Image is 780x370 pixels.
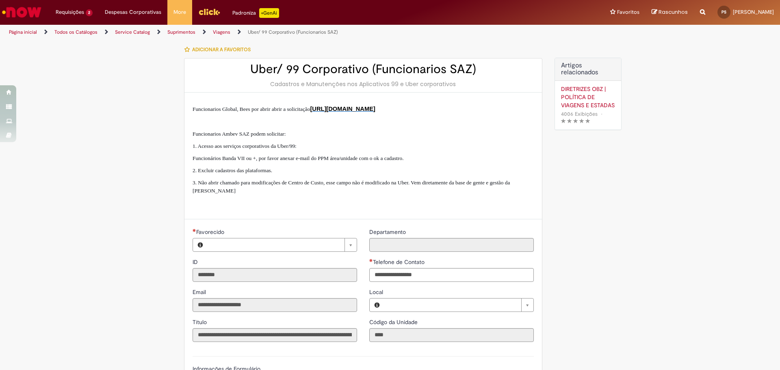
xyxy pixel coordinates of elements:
p: +GenAi [259,8,279,18]
span: 1. Acesso aos serviços corporativos da Uber/99: [193,143,297,149]
a: Página inicial [9,29,37,35]
div: Padroniza [232,8,279,18]
input: Email [193,298,357,312]
div: Cadastros e Manutenções nos Aplicativos 99 e Uber corporativos [193,80,534,88]
input: ID [193,268,357,282]
a: Todos os Catálogos [54,29,97,35]
span: 3. Não abrir chamado para modificações de Centro de Custo, esse campo não é modificado na Uber. V... [193,180,510,194]
span: 2 [86,9,93,16]
ul: Trilhas de página [6,25,514,40]
input: Telefone de Contato [369,268,534,282]
span: Obrigatório Preenchido [369,259,373,262]
label: Somente leitura - ID [193,258,199,266]
img: ServiceNow [1,4,43,20]
input: Título [193,328,357,342]
button: Local, Visualizar este registro [370,299,384,312]
a: Limpar campo Local [384,299,533,312]
a: [URL][DOMAIN_NAME] [310,106,375,112]
span: Funcionários Banda VII ou +, por favor anexar e-mail do PPM área/unidade com o ok a cadastro. [193,155,404,161]
span: 2. Excluir cadastros das plataformas. [193,167,272,173]
span: More [173,8,186,16]
a: Uber/ 99 Corporativo (Funcionarios SAZ) [248,29,338,35]
h2: Uber/ 99 Corporativo (Funcionarios SAZ) [193,63,534,76]
span: • [599,108,604,119]
span: Rascunhos [659,8,688,16]
span: Despesas Corporativas [105,8,161,16]
a: DIRETRIZES OBZ | POLÍTICA DE VIAGENS E ESTADAS [561,85,615,109]
span: Funcionarios Ambev SAZ podem solicitar: [193,131,286,137]
span: Funcionarios Global, Bees por abrir abrir a solicitação [193,106,377,112]
span: Adicionar a Favoritos [192,46,251,53]
span: Necessários - Favorecido [196,228,226,236]
img: click_logo_yellow_360x200.png [198,6,220,18]
span: Telefone de Contato [373,258,426,266]
input: Código da Unidade [369,328,534,342]
h3: Artigos relacionados [561,62,615,76]
button: Favorecido, Visualizar este registro [193,238,208,251]
label: Somente leitura - Código da Unidade [369,318,419,326]
a: Suprimentos [167,29,195,35]
a: Viagens [213,29,230,35]
input: Departamento [369,238,534,252]
a: Rascunhos [652,9,688,16]
span: 4006 Exibições [561,110,598,117]
label: Somente leitura - Departamento [369,228,407,236]
span: Local [369,288,385,296]
button: Adicionar a Favoritos [184,41,255,58]
span: Favoritos [617,8,639,16]
label: Somente leitura - Título [193,318,208,326]
span: [PERSON_NAME] [733,9,774,15]
a: Limpar campo Favorecido [208,238,357,251]
label: Somente leitura - Email [193,288,208,296]
a: Service Catalog [115,29,150,35]
span: PS [721,9,726,15]
span: Necessários [193,229,196,232]
span: Requisições [56,8,84,16]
